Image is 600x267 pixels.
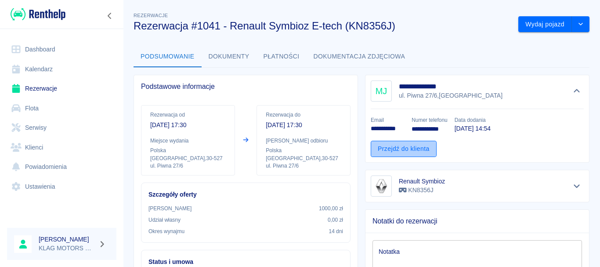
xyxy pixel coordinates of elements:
[148,216,181,224] p: Udział własny
[455,124,491,133] p: [DATE] 14:54
[319,205,343,212] p: 1000,00 zł
[399,177,445,186] h6: Renault Symbioz
[372,177,390,195] img: Image
[371,116,405,124] p: Email
[266,111,341,119] p: Rezerwacja do
[7,177,116,197] a: Ustawienia
[412,116,447,124] p: Numer telefonu
[150,162,226,170] p: ul. Piwna 27/6
[372,217,582,226] span: Notatki do rezerwacji
[150,146,226,154] p: Polska
[371,80,392,102] div: MJ
[399,91,502,100] p: ul. Piwna 27/6 , [GEOGRAPHIC_DATA]
[7,99,116,118] a: Flota
[141,82,351,91] span: Podstawowe informacje
[328,216,343,224] p: 0,00 zł
[266,162,341,170] p: ul. Piwna 27/6
[39,235,95,244] h6: [PERSON_NAME]
[150,154,226,162] p: [GEOGRAPHIC_DATA] , 30-527
[257,46,307,67] button: Płatności
[150,111,226,119] p: Rezerwacja od
[148,257,343,267] h6: Status i umowa
[399,186,445,195] p: KN8356J
[518,16,572,33] button: Wydaj pojazd
[572,16,589,33] button: drop-down
[266,121,341,130] p: [DATE] 17:30
[7,138,116,157] a: Klienci
[134,13,168,18] span: Rezerwacje
[148,227,184,235] p: Okres wynajmu
[570,85,584,97] button: Ukryj szczegóły
[7,118,116,138] a: Serwisy
[266,146,341,154] p: Polska
[7,157,116,177] a: Powiadomienia
[150,121,226,130] p: [DATE] 17:30
[7,79,116,99] a: Rezerwacje
[11,7,65,22] img: Renthelp logo
[150,137,226,145] p: Miejsce wydania
[307,46,412,67] button: Dokumentacja zdjęciowa
[7,59,116,79] a: Kalendarz
[134,46,202,67] button: Podsumowanie
[455,116,491,124] p: Data dodania
[148,190,343,199] h6: Szczegóły oferty
[148,205,192,212] p: [PERSON_NAME]
[266,154,341,162] p: [GEOGRAPHIC_DATA] , 30-527
[7,7,65,22] a: Renthelp logo
[371,141,437,157] a: Przejdź do klienta
[329,227,343,235] p: 14 dni
[134,20,511,32] h3: Rezerwacja #1041 - Renault Symbioz E-tech (KN8356J)
[266,137,341,145] p: [PERSON_NAME] odbioru
[7,40,116,59] a: Dashboard
[570,180,584,192] button: Pokaż szczegóły
[103,10,116,22] button: Zwiń nawigację
[39,244,95,253] p: KLAG MOTORS Rent a Car
[202,46,257,67] button: Dokumenty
